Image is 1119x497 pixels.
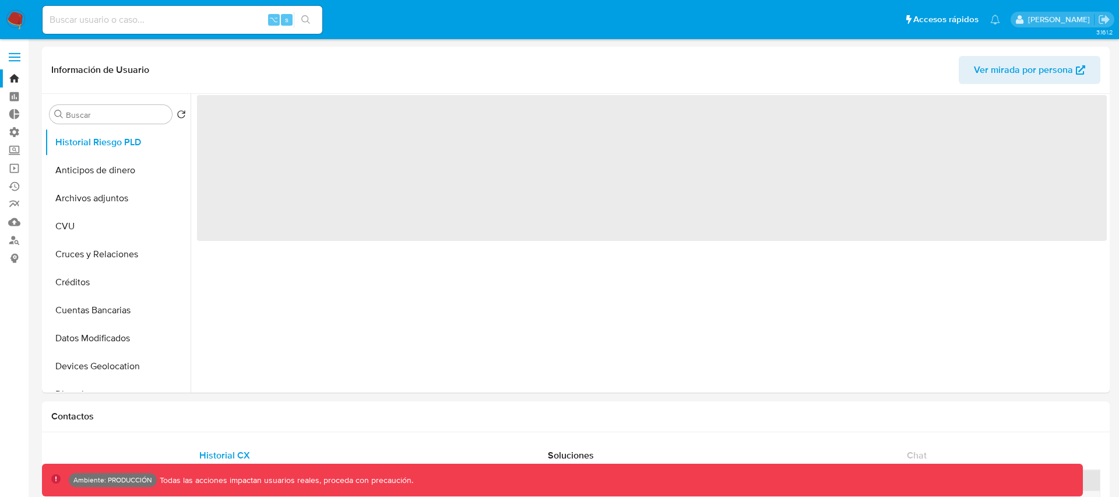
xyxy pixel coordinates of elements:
[45,380,191,408] button: Direcciones
[45,296,191,324] button: Cuentas Bancarias
[43,12,322,27] input: Buscar usuario o caso...
[959,56,1100,84] button: Ver mirada por persona
[1098,13,1110,26] a: Salir
[45,268,191,296] button: Créditos
[45,352,191,380] button: Devices Geolocation
[157,475,413,486] p: Todas las acciones impactan usuarios reales, proceda con precaución.
[45,324,191,352] button: Datos Modificados
[199,449,250,462] span: Historial CX
[548,449,594,462] span: Soluciones
[974,56,1073,84] span: Ver mirada por persona
[45,212,191,240] button: CVU
[907,449,927,462] span: Chat
[197,95,1107,241] span: ‌
[51,64,149,76] h1: Información de Usuario
[285,14,288,25] span: s
[45,184,191,212] button: Archivos adjuntos
[45,240,191,268] button: Cruces y Relaciones
[177,110,186,123] button: Volver al orden por defecto
[51,411,1100,422] h1: Contactos
[913,13,979,26] span: Accesos rápidos
[66,110,167,120] input: Buscar
[294,12,318,28] button: search-icon
[990,15,1000,24] a: Notificaciones
[45,128,191,156] button: Historial Riesgo PLD
[54,110,64,119] button: Buscar
[45,156,191,184] button: Anticipos de dinero
[1028,14,1094,25] p: nicolas.tolosa@mercadolibre.com
[269,14,278,25] span: ⌥
[73,478,152,482] p: Ambiente: PRODUCCIÓN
